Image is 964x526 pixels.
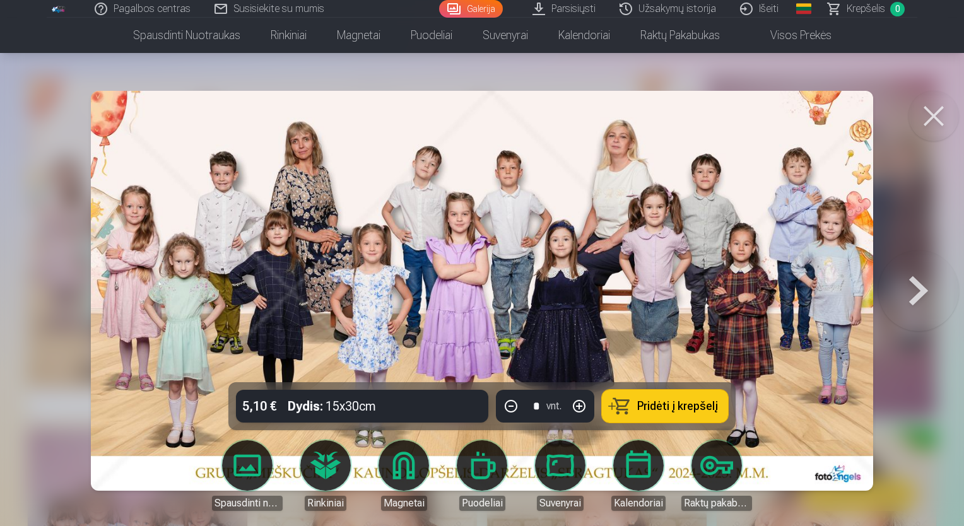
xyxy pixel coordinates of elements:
a: Rinkiniai [290,440,361,511]
button: Pridėti į krepšelį [602,390,728,423]
a: Rinkiniai [256,18,322,53]
a: Raktų pakabukas [625,18,735,53]
div: vnt. [546,399,561,414]
a: Puodeliai [396,18,467,53]
a: Visos prekės [735,18,847,53]
a: Puodeliai [447,440,517,511]
div: Magnetai [381,496,427,511]
span: 0 [890,2,905,16]
div: Suvenyrai [537,496,584,511]
a: Magnetai [368,440,439,511]
span: Krepšelis [847,1,885,16]
img: /fa5 [52,5,66,13]
a: Suvenyrai [467,18,543,53]
a: Magnetai [322,18,396,53]
div: Raktų pakabukas [681,496,752,511]
a: Suvenyrai [525,440,596,511]
a: Spausdinti nuotraukas [118,18,256,53]
a: Spausdinti nuotraukas [212,440,283,511]
div: Puodeliai [459,496,505,511]
div: Spausdinti nuotraukas [212,496,283,511]
a: Kalendoriai [603,440,674,511]
span: Pridėti į krepšelį [637,400,718,412]
div: Kalendoriai [611,496,666,511]
div: Rinkiniai [305,496,346,511]
a: Kalendoriai [543,18,625,53]
a: Raktų pakabukas [681,440,752,511]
